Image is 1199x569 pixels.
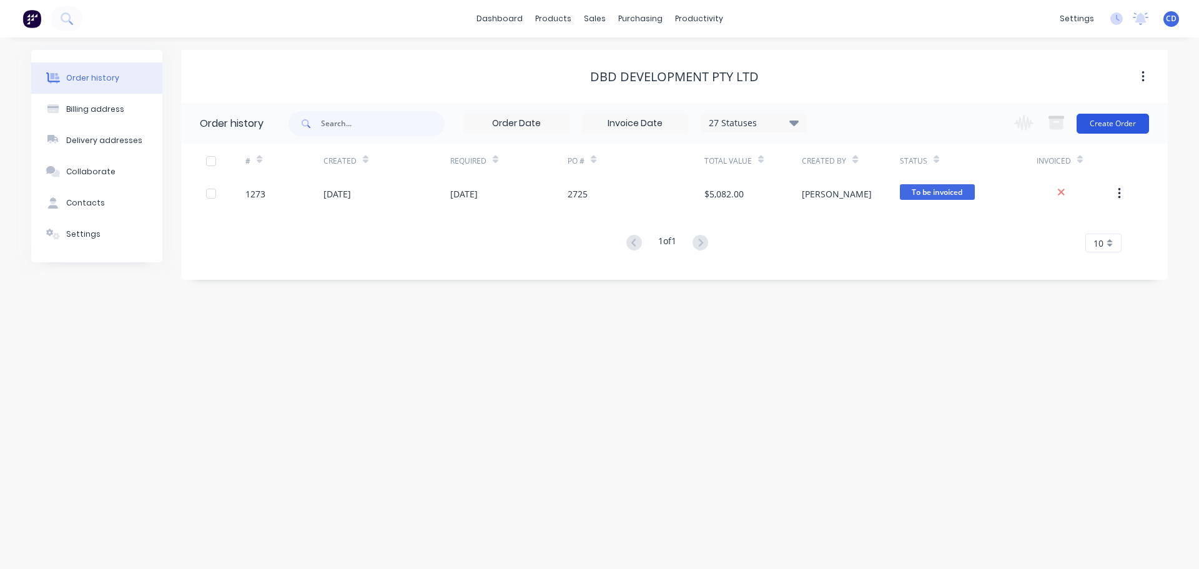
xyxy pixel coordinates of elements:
div: 1 of 1 [658,234,676,252]
button: Billing address [31,94,162,125]
span: To be invoiced [900,184,975,200]
div: Total Value [704,144,802,178]
div: Required [450,156,486,167]
div: Required [450,144,568,178]
button: Collaborate [31,156,162,187]
input: Search... [321,111,445,136]
button: Settings [31,219,162,250]
div: [PERSON_NAME] [802,187,872,200]
div: purchasing [612,9,669,28]
div: Collaborate [66,166,116,177]
div: Settings [66,229,101,240]
button: Delivery addresses [31,125,162,156]
input: Order Date [464,114,569,133]
div: productivity [669,9,729,28]
div: Total Value [704,156,752,167]
div: 27 Statuses [701,116,806,130]
div: 1273 [245,187,265,200]
div: sales [578,9,612,28]
button: Contacts [31,187,162,219]
img: Factory [22,9,41,28]
div: [DATE] [323,187,351,200]
div: Delivery addresses [66,135,142,146]
div: products [529,9,578,28]
div: Created By [802,156,846,167]
div: Created [323,144,450,178]
div: Status [900,144,1037,178]
div: Billing address [66,104,124,115]
div: $5,082.00 [704,187,744,200]
div: # [245,156,250,167]
div: Order history [66,72,119,84]
div: Contacts [66,197,105,209]
div: settings [1053,9,1100,28]
div: # [245,144,323,178]
div: PO # [568,144,704,178]
div: Order history [200,116,264,131]
div: Invoiced [1037,144,1115,178]
input: Invoice Date [583,114,688,133]
div: Status [900,156,927,167]
span: 10 [1093,237,1103,250]
div: DBD Development Pty Ltd [590,69,759,84]
button: Create Order [1077,114,1149,134]
div: [DATE] [450,187,478,200]
div: Created [323,156,357,167]
div: Created By [802,144,899,178]
div: 2725 [568,187,588,200]
a: dashboard [470,9,529,28]
button: Order history [31,62,162,94]
div: PO # [568,156,585,167]
span: CD [1166,13,1177,24]
div: Invoiced [1037,156,1071,167]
